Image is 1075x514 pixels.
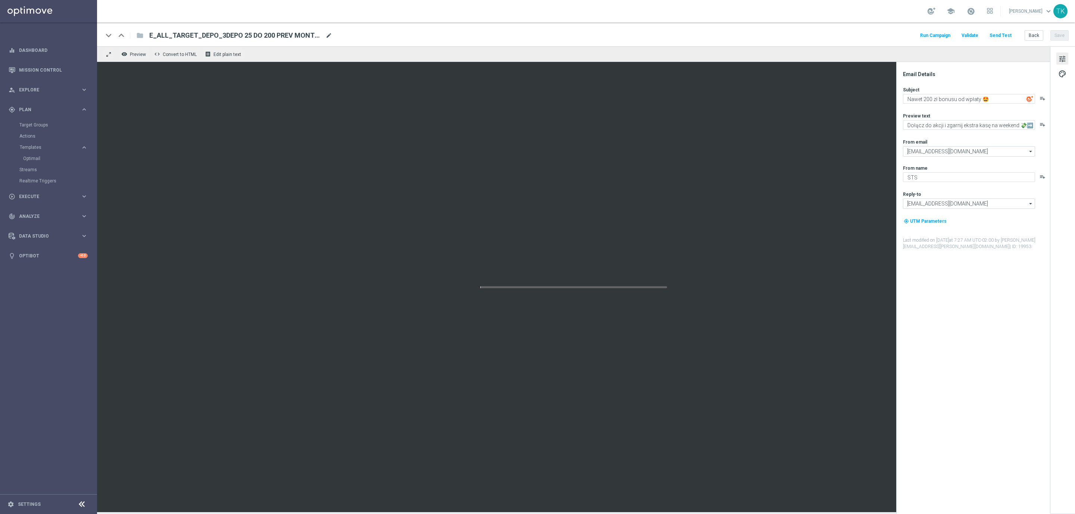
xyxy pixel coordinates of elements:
button: playlist_add [1040,174,1046,180]
button: Run Campaign [919,31,951,41]
a: Mission Control [19,60,88,80]
i: keyboard_arrow_right [81,213,88,220]
a: Streams [19,167,78,173]
i: equalizer [9,47,15,54]
i: track_changes [9,213,15,220]
button: Data Studio keyboard_arrow_right [8,233,88,239]
button: lightbulb Optibot +10 [8,253,88,259]
button: palette [1056,68,1068,79]
i: settings [7,501,14,508]
div: Optibot [9,246,88,266]
span: code [154,51,160,57]
button: play_circle_outline Execute keyboard_arrow_right [8,194,88,200]
label: Preview text [903,113,930,119]
i: my_location [904,219,909,224]
button: Save [1050,30,1069,41]
i: remove_red_eye [121,51,127,57]
button: playlist_add [1040,122,1046,128]
div: Explore [9,87,81,93]
button: Mission Control [8,67,88,73]
div: Data Studio [9,233,81,239]
span: Convert to HTML [163,52,197,57]
button: Send Test [988,31,1013,41]
label: Last modified on [DATE] at 7:27 AM UTC-02:00 by [PERSON_NAME][EMAIL_ADDRESS][PERSON_NAME][DOMAIN_... [903,237,1049,250]
span: Data Studio [19,234,81,238]
button: Validate [960,31,979,41]
span: | ID: 19953 [1010,244,1031,249]
label: From email [903,139,927,145]
button: playlist_add [1040,95,1046,101]
i: lightbulb [9,253,15,259]
div: Realtime Triggers [19,175,96,187]
a: Realtime Triggers [19,178,78,184]
button: code Convert to HTML [152,49,200,59]
i: keyboard_arrow_right [81,232,88,239]
div: Templates [20,145,81,150]
span: UTM Parameters [910,219,947,224]
button: Templates keyboard_arrow_right [19,144,88,150]
i: arrow_drop_down [1027,147,1035,156]
img: optiGenie.svg [1026,95,1033,102]
i: person_search [9,87,15,93]
div: Templates [19,142,96,164]
a: Target Groups [19,122,78,128]
i: keyboard_arrow_right [81,144,88,151]
span: school [947,7,955,15]
div: Optimail [23,153,96,164]
i: keyboard_arrow_right [81,193,88,200]
label: Reply-to [903,191,921,197]
span: mode_edit [325,32,332,39]
a: [PERSON_NAME]keyboard_arrow_down [1008,6,1053,17]
span: tune [1058,54,1066,64]
button: person_search Explore keyboard_arrow_right [8,87,88,93]
a: Optibot [19,246,78,266]
i: keyboard_arrow_right [81,86,88,93]
a: Dashboard [19,40,88,60]
span: Analyze [19,214,81,219]
button: tune [1056,53,1068,65]
span: Execute [19,194,81,199]
button: my_location UTM Parameters [903,217,947,225]
a: Actions [19,133,78,139]
i: play_circle_outline [9,193,15,200]
div: Streams [19,164,96,175]
span: palette [1058,69,1066,79]
button: Back [1025,30,1043,41]
i: arrow_drop_down [1027,199,1035,209]
div: Dashboard [9,40,88,60]
button: gps_fixed Plan keyboard_arrow_right [8,107,88,113]
button: track_changes Analyze keyboard_arrow_right [8,213,88,219]
i: keyboard_arrow_right [81,106,88,113]
span: E_ALL_TARGET_DEPO_3DEPO 25 DO 200 PREV MONTH_150825 [149,31,322,40]
div: Mission Control [9,60,88,80]
div: Actions [19,131,96,142]
span: Edit plain text [214,52,241,57]
span: Explore [19,88,81,92]
div: TK [1053,4,1068,18]
span: Plan [19,107,81,112]
div: Plan [9,106,81,113]
button: equalizer Dashboard [8,47,88,53]
input: Select [903,198,1035,209]
button: receipt Edit plain text [203,49,244,59]
a: Settings [18,502,41,507]
span: Preview [130,52,146,57]
div: Target Groups [19,119,96,131]
span: Validate [962,33,978,38]
label: Subject [903,87,919,93]
div: +10 [78,253,88,258]
div: Email Details [903,71,1049,78]
span: Templates [20,145,73,150]
i: gps_fixed [9,106,15,113]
